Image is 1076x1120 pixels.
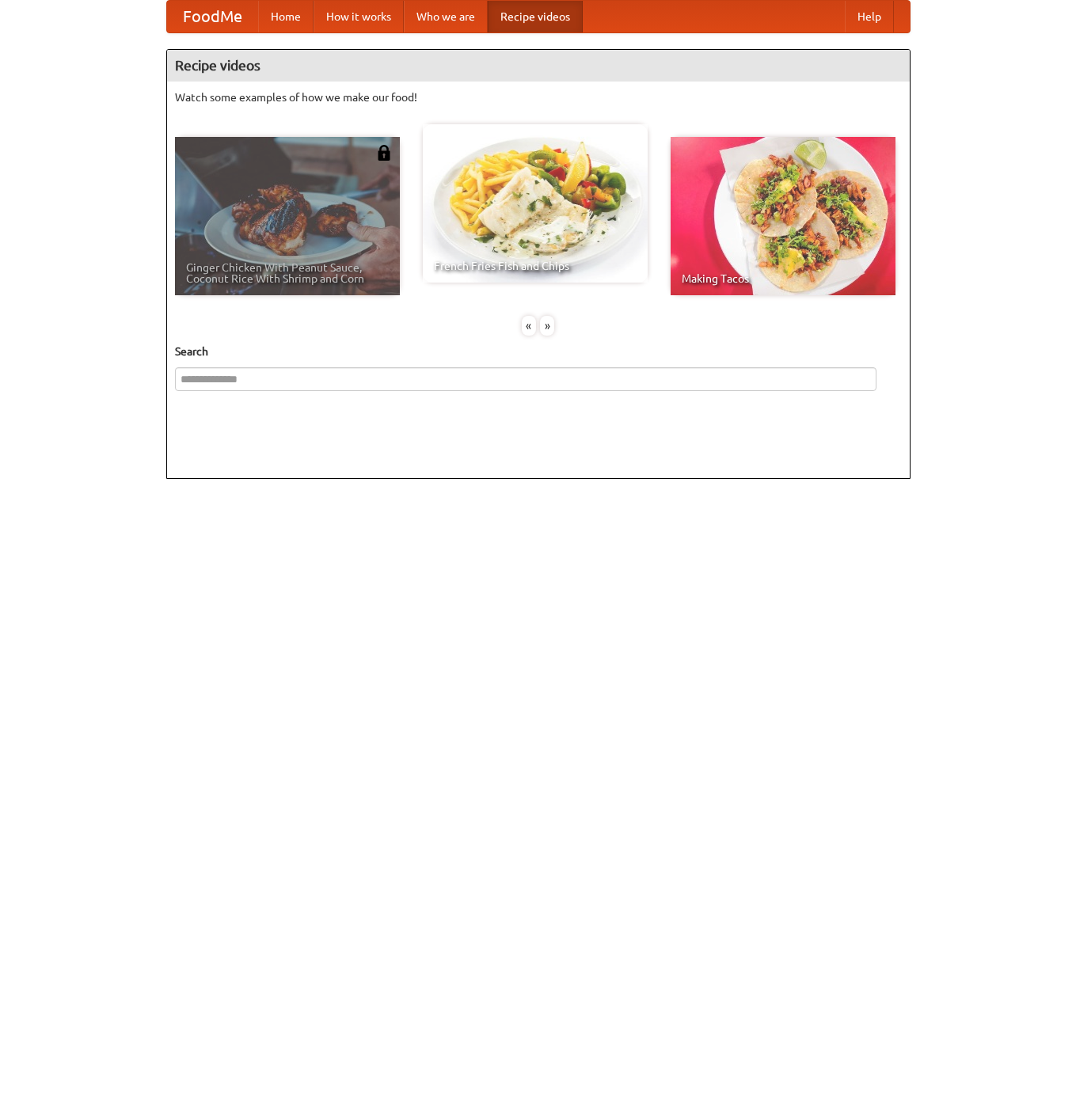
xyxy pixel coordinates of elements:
[376,145,392,161] img: 483408.png
[434,260,637,271] span: French Fries Fish and Chips
[423,124,648,283] a: French Fries Fish and Chips
[488,1,583,32] a: Recipe videos
[167,50,910,82] h4: Recipe videos
[845,1,894,32] a: Help
[540,316,554,336] div: »
[167,1,258,32] a: FoodMe
[404,1,488,32] a: Who we are
[671,137,895,295] a: Making Tacos
[314,1,404,32] a: How it works
[175,344,902,359] h5: Search
[175,89,902,105] p: Watch some examples of how we make our food!
[682,273,884,284] span: Making Tacos
[258,1,314,32] a: Home
[522,316,536,336] div: «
